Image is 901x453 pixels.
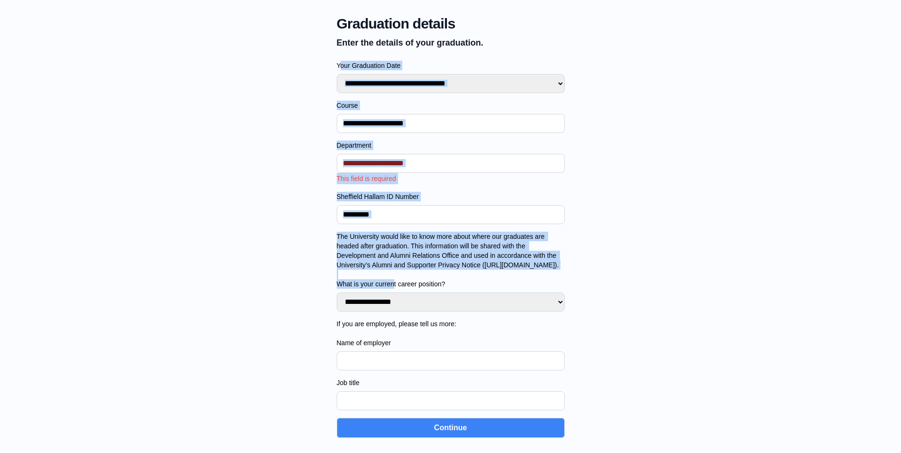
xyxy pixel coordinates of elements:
[337,15,565,32] span: Graduation details
[337,61,565,70] label: Your Graduation Date
[337,36,565,49] p: Enter the details of your graduation.
[337,378,565,387] label: Job title
[337,319,565,348] label: If you are employed, please tell us more: Name of employer
[337,232,565,289] label: The University would like to know more about where our graduates are headed after graduation. Thi...
[337,141,565,150] label: Department
[337,192,565,201] label: Sheffield Hallam ID Number
[337,175,396,182] span: This field is required
[337,101,565,110] label: Course
[337,418,565,438] button: Continue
